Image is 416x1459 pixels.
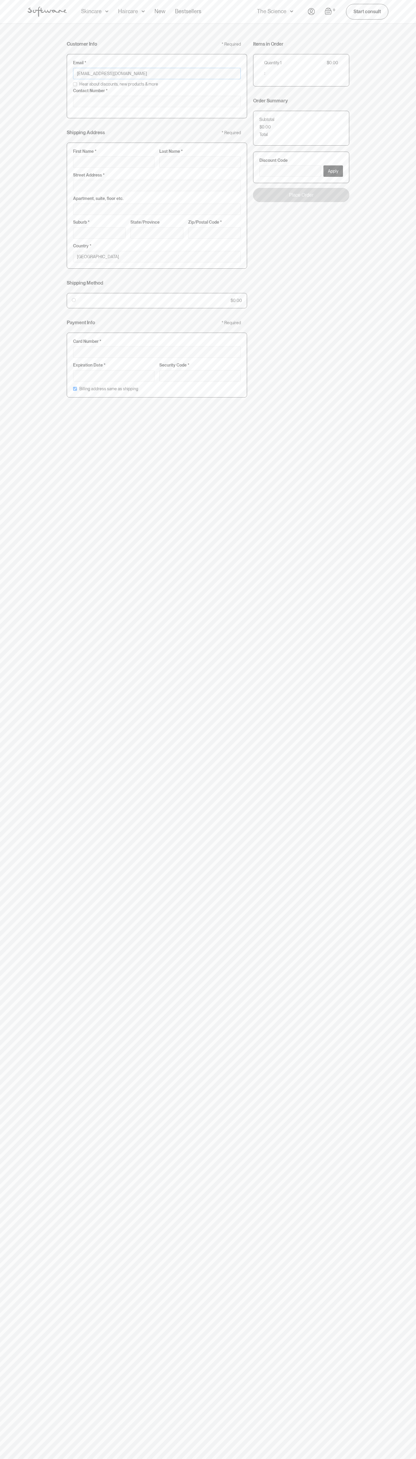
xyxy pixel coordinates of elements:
div: * Required [222,320,241,325]
label: Billing address same as shipping [79,386,138,391]
label: Last Name * [159,149,241,154]
label: Email * [73,60,241,65]
div: 0 [332,8,336,13]
div: Skincare [81,8,102,14]
label: Expiration Date * [73,363,154,368]
div: Quantity: [264,60,280,65]
input: Hear about discounts, new products & more [73,82,77,86]
label: Discount Code [259,158,343,163]
h4: Shipping Method [67,280,103,286]
div: 1 [280,60,282,65]
span: Hear about discounts, new products & more [79,82,158,87]
div: * Required [222,130,241,135]
span: : [264,69,265,76]
button: Apply Discount [323,165,343,177]
img: Software Logo [28,7,67,17]
label: Card Number * [73,339,241,344]
label: First Name * [73,149,154,154]
div: $0.00 [231,298,242,303]
label: Zip/Postal Code * [188,220,241,225]
h4: Customer Info [67,41,97,47]
a: Open cart [325,8,336,16]
label: Suburb * [73,220,126,225]
div: $0.00 [327,60,338,65]
label: Country * [73,243,241,249]
label: State/Province [130,220,183,225]
label: Contact Number * [73,88,241,93]
h4: Order Summary [253,98,288,104]
div: * Required [222,42,241,47]
input: $0.00 [72,298,76,302]
div: $0.00 [259,125,271,130]
img: arrow down [105,8,109,14]
div: Haircare [118,8,138,14]
div: Subtotal [259,117,274,122]
label: Street Address * [73,173,241,178]
div: The Science [257,8,286,14]
h4: Shipping Address [67,130,105,135]
img: arrow down [290,8,293,14]
img: arrow down [142,8,145,14]
h4: Payment Info [67,320,95,325]
div: Total [259,132,268,137]
label: Apartment, suite, floor etc. [73,196,241,201]
label: Security Code * [159,363,241,368]
a: Start consult [346,4,388,19]
h4: Items in Order [253,41,283,47]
